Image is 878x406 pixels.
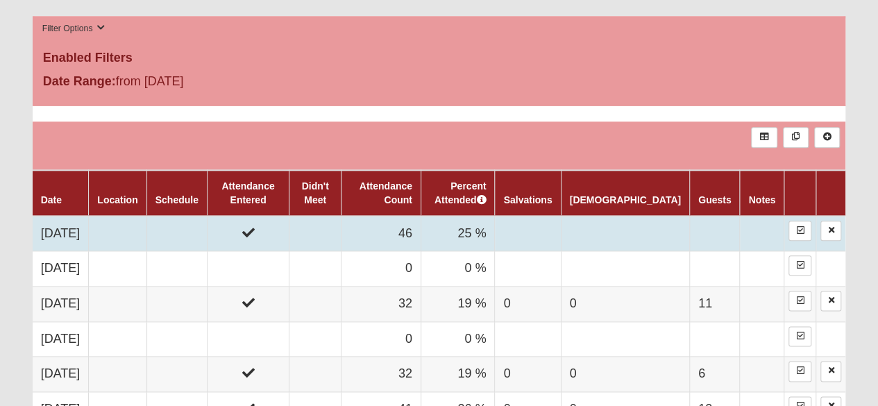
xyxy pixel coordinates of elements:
td: 19 % [421,357,495,392]
a: Enter Attendance [788,255,811,276]
td: [DATE] [33,321,89,357]
a: Percent Attended [434,180,487,205]
td: 0 [561,287,689,322]
a: Enter Attendance [788,221,811,241]
td: 32 [341,357,421,392]
td: 11 [689,287,739,322]
a: Notes [748,194,775,205]
a: Schedule [155,194,199,205]
td: 46 [341,216,421,251]
a: Delete [820,291,841,311]
a: Enter Attendance [788,361,811,381]
a: Delete [820,221,841,241]
a: Alt+N [814,127,840,147]
td: 0 [561,357,689,392]
td: 0 [341,251,421,287]
a: Location [97,194,137,205]
a: Date [41,194,62,205]
th: [DEMOGRAPHIC_DATA] [561,170,689,216]
td: [DATE] [33,357,89,392]
th: Guests [689,170,739,216]
label: Date Range: [43,72,116,91]
td: 0 [341,321,421,357]
a: Merge Records into Merge Template [783,127,809,147]
td: 6 [689,357,739,392]
a: Delete [820,361,841,381]
a: Attendance Count [360,180,412,205]
div: from [DATE] [33,72,304,94]
a: Attendance Entered [221,180,274,205]
h4: Enabled Filters [43,51,836,66]
td: [DATE] [33,251,89,287]
button: Filter Options [38,22,110,36]
td: 0 % [421,321,495,357]
a: Didn't Meet [302,180,329,205]
td: 32 [341,287,421,322]
td: 25 % [421,216,495,251]
a: Enter Attendance [788,326,811,346]
th: Salvations [495,170,561,216]
a: Enter Attendance [788,291,811,311]
td: 0 [495,357,561,392]
td: 19 % [421,287,495,322]
td: 0 % [421,251,495,287]
a: Export to Excel [751,127,777,147]
td: [DATE] [33,287,89,322]
td: [DATE] [33,216,89,251]
td: 0 [495,287,561,322]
